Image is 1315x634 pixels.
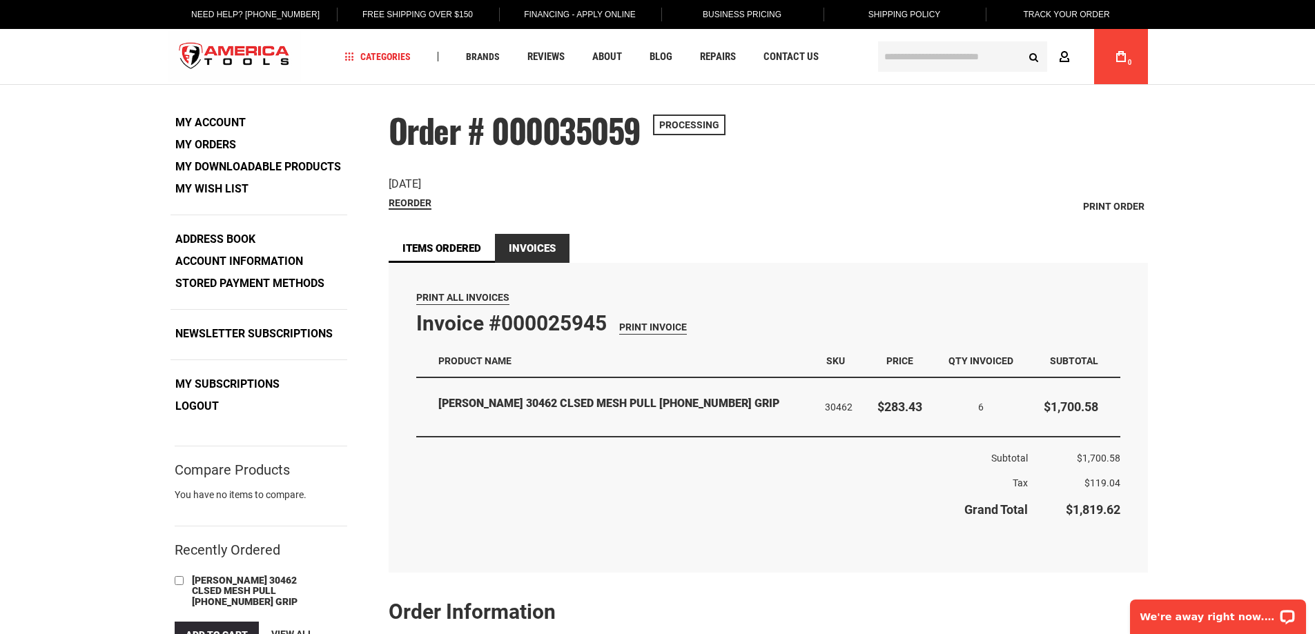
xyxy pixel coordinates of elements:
span: Categories [344,52,411,61]
span: [PERSON_NAME] 30462 CLSED MESH PULL [PHONE_NUMBER] GRIP [192,575,298,607]
th: Product Name [416,345,816,377]
div: You have no items to compare. [175,488,347,515]
a: Print All Invoices [416,290,509,305]
span: 0 [1128,59,1132,66]
a: Contact Us [757,48,825,66]
span: Repairs [700,52,736,62]
strong: Invoices [495,234,569,263]
span: Shipping Policy [868,10,941,19]
span: Reviews [527,52,565,62]
a: Print Invoice [619,320,687,335]
span: Print Order [1083,201,1144,212]
a: [PERSON_NAME] 30462 CLSED MESH PULL [PHONE_NUMBER] GRIP [188,573,327,610]
span: Blog [650,52,672,62]
a: My Account [171,112,251,133]
span: $283.43 [877,399,922,414]
iframe: LiveChat chat widget [1121,591,1315,634]
a: Logout [171,396,224,417]
span: Processing [653,115,725,135]
strong: Order Information [389,600,556,624]
strong: Recently Ordered [175,542,280,558]
strong: Grand Total [964,502,1028,517]
a: Brands [460,48,506,66]
a: Items Ordered [389,234,495,263]
button: Search [1021,43,1047,70]
a: Blog [643,48,679,66]
span: About [592,52,622,62]
span: Print Invoice [619,321,687,333]
a: Reorder [389,197,431,210]
td: 30462 [815,378,866,437]
strong: My Orders [175,138,236,151]
span: $1,700.58 [1044,399,1098,414]
a: My Downloadable Products [171,157,346,177]
th: Tax [416,470,1028,495]
span: $1,700.58 [1077,453,1120,464]
a: About [586,48,628,66]
a: Address Book [171,229,260,250]
span: [DATE] [389,177,421,190]
a: Categories [338,48,417,66]
a: My Subscriptions [171,374,284,395]
span: Contact Us [763,52,819,62]
span: Print All Invoices [416,292,509,303]
a: Reviews [521,48,571,66]
a: 0 [1108,29,1134,84]
a: store logo [168,31,302,83]
a: Stored Payment Methods [171,273,329,294]
a: Repairs [694,48,742,66]
a: My Orders [171,135,241,155]
span: $1,819.62 [1066,502,1120,517]
th: Subtotal [416,437,1028,470]
span: Order # 000035059 [389,106,641,155]
th: SKU [815,345,866,377]
th: Qty Invoiced [935,345,1028,377]
span: 6 [978,402,984,413]
th: Price [866,345,935,377]
strong: [PERSON_NAME] 30462 CLSED MESH PULL [PHONE_NUMBER] GRIP [438,396,806,412]
strong: Compare Products [175,464,290,476]
a: Newsletter Subscriptions [171,324,338,344]
img: America Tools [168,31,302,83]
span: $119.04 [1084,477,1120,488]
span: Brands [466,52,500,61]
strong: Invoice #000025945 [416,311,607,335]
th: Subtotal [1028,345,1120,377]
a: Account Information [171,251,308,272]
a: My Wish List [171,179,253,199]
span: Reorder [389,197,431,208]
a: Print Order [1080,196,1148,217]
